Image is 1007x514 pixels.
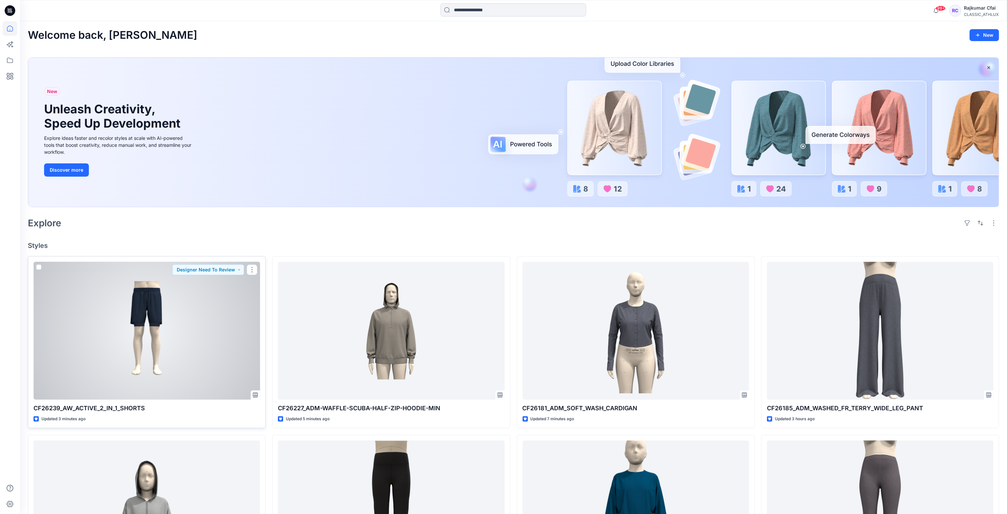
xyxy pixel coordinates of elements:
[775,416,815,423] p: Updated 3 hours ago
[33,262,260,400] a: CF26239_AW_ACTIVE_2_IN_1_SHORTS
[964,12,999,17] div: CLASSIC_ATHLUX
[44,163,193,177] a: Discover more
[767,404,993,413] p: CF26185_ADM_WASHED_FR_TERRY_WIDE_LEG_PANT
[44,102,183,131] h1: Unleash Creativity, Speed Up Development
[964,4,999,12] div: Rajkumar Cfai
[33,404,260,413] p: CF26239_AW_ACTIVE_2_IN_1_SHORTS
[28,218,61,228] h2: Explore
[523,262,749,400] a: CF26181_ADM_SOFT_WASH_CARDIGAN
[949,5,961,17] div: RC
[278,404,504,413] p: CF26227_ADM-WAFFLE-SCUBA-HALF-ZIP-HOODIE-MIN
[523,404,749,413] p: CF26181_ADM_SOFT_WASH_CARDIGAN
[286,416,330,423] p: Updated 5 minutes ago
[970,29,999,41] button: New
[531,416,574,423] p: Updated 7 minutes ago
[28,242,999,250] h4: Styles
[767,262,993,400] a: CF26185_ADM_WASHED_FR_TERRY_WIDE_LEG_PANT
[44,163,89,177] button: Discover more
[28,29,197,41] h2: Welcome back, [PERSON_NAME]
[41,416,86,423] p: Updated 3 minutes ago
[278,262,504,400] a: CF26227_ADM-WAFFLE-SCUBA-HALF-ZIP-HOODIE-MIN
[936,6,946,11] span: 99+
[44,135,193,155] div: Explore ideas faster and recolor styles at scale with AI-powered tools that boost creativity, red...
[47,87,57,95] span: New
